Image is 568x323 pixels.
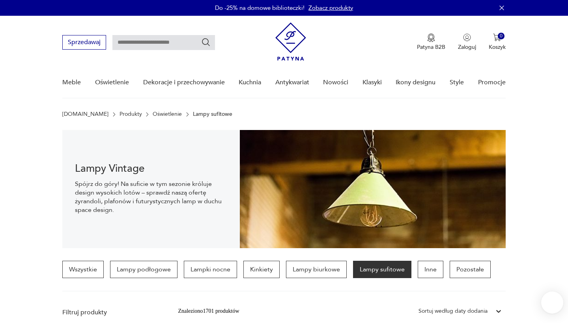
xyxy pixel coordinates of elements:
p: Filtruj produkty [62,308,159,317]
button: Szukaj [201,37,211,47]
a: Pozostałe [450,261,491,278]
button: Zaloguj [458,33,476,51]
iframe: Smartsupp widget button [541,291,563,314]
a: Kinkiety [243,261,280,278]
a: Meble [62,67,81,98]
img: Ikona koszyka [493,33,501,41]
a: [DOMAIN_NAME] [62,111,108,117]
a: Ikony designu [396,67,435,98]
a: Inne [418,261,443,278]
a: Nowości [323,67,348,98]
p: Zaloguj [458,43,476,51]
button: Sprzedawaj [62,35,106,50]
a: Oświetlenie [95,67,129,98]
button: Patyna B2B [417,33,445,51]
a: Kuchnia [239,67,261,98]
div: Sortuj według daty dodania [419,307,488,316]
a: Wszystkie [62,261,104,278]
div: Znaleziono 1701 produktów [178,307,239,316]
img: Ikonka użytkownika [463,33,471,41]
a: Sprzedawaj [62,40,106,46]
a: Antykwariat [275,67,309,98]
a: Style [450,67,464,98]
h1: Lampy Vintage [75,164,227,173]
a: Lampy podłogowe [110,261,177,278]
a: Lampy biurkowe [286,261,347,278]
a: Lampki nocne [184,261,237,278]
div: 0 [498,33,504,39]
a: Ikona medaluPatyna B2B [417,33,445,51]
p: Spójrz do góry! Na suficie w tym sezonie króluje design wysokich lotów – sprawdź naszą ofertę żyr... [75,180,227,214]
a: Produkty [120,111,142,117]
p: Do -25% na domowe biblioteczki! [215,4,305,12]
img: Lampy sufitowe w stylu vintage [240,130,506,248]
img: Ikona medalu [427,33,435,42]
p: Patyna B2B [417,43,445,51]
a: Zobacz produkty [308,4,353,12]
a: Klasyki [362,67,382,98]
a: Promocje [478,67,506,98]
a: Dekoracje i przechowywanie [143,67,225,98]
img: Patyna - sklep z meblami i dekoracjami vintage [275,22,306,61]
a: Lampy sufitowe [353,261,411,278]
button: 0Koszyk [489,33,506,51]
a: Oświetlenie [153,111,182,117]
p: Koszyk [489,43,506,51]
p: Lampy sufitowe [193,111,232,117]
